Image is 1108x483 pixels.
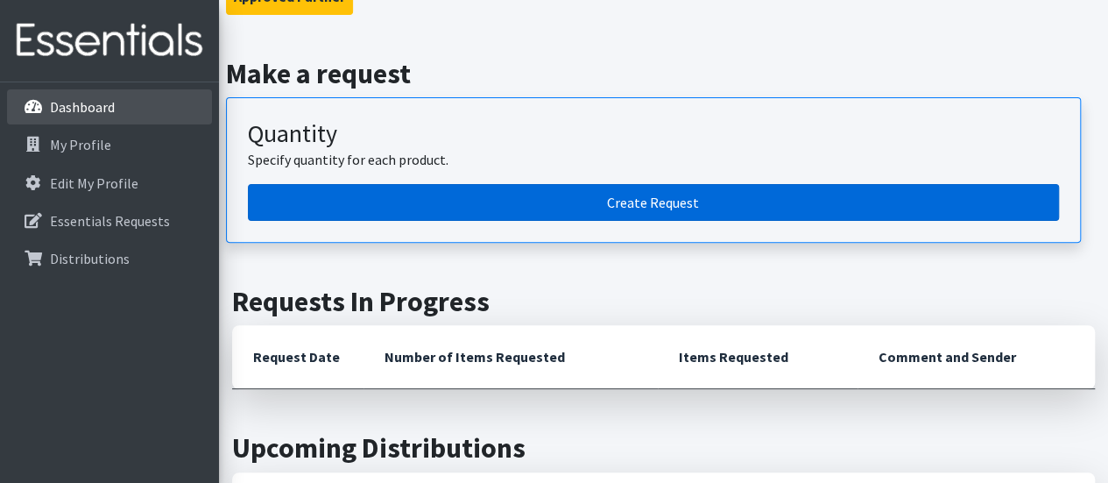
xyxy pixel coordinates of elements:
p: Distributions [50,250,130,267]
th: Number of Items Requested [363,325,658,389]
a: Essentials Requests [7,203,212,238]
th: Request Date [232,325,363,389]
a: Edit My Profile [7,166,212,201]
th: Items Requested [658,325,858,389]
th: Comment and Sender [857,325,1095,389]
img: HumanEssentials [7,11,212,70]
p: Specify quantity for each product. [248,149,1059,170]
a: Distributions [7,241,212,276]
h2: Make a request [226,57,1102,90]
a: Dashboard [7,89,212,124]
a: Create a request by quantity [248,184,1059,221]
h3: Quantity [248,119,1059,149]
p: My Profile [50,136,111,153]
p: Edit My Profile [50,174,138,192]
p: Essentials Requests [50,212,170,230]
a: My Profile [7,127,212,162]
p: Dashboard [50,98,115,116]
h2: Requests In Progress [232,285,1095,318]
h2: Upcoming Distributions [232,431,1095,465]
